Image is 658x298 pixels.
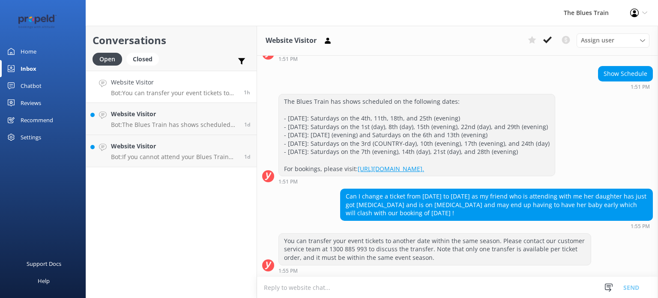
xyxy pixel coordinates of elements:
h3: Website Visitor [266,35,317,46]
div: Home [21,43,36,60]
div: Oct 09 2025 01:55pm (UTC +11:00) Australia/Sydney [278,268,591,274]
strong: 1:51 PM [278,57,298,62]
h4: Website Visitor [111,141,238,151]
h2: Conversations [93,32,250,48]
div: Show Schedule [598,66,652,81]
div: The Blues Train has shows scheduled on the following dates: - [DATE]: Saturdays on the 4th, 11th,... [279,94,555,176]
span: Oct 08 2025 02:25pm (UTC +11:00) Australia/Sydney [244,153,250,160]
div: Inbox [21,60,36,77]
div: Oct 09 2025 01:55pm (UTC +11:00) Australia/Sydney [340,223,653,229]
p: Bot: If you cannot attend your Blues Train show date, you may be able to transfer your tickets to... [111,153,238,161]
div: You can transfer your event tickets to another date within the same season. Please contact our cu... [279,234,591,265]
a: Website VisitorBot:If you cannot attend your Blues Train show date, you may be able to transfer y... [86,135,257,167]
img: 12-1677471078.png [13,15,62,29]
h4: Website Visitor [111,78,237,87]
strong: 1:55 PM [278,268,298,274]
p: Bot: You can transfer your event tickets to another date within the same season. Please contact o... [111,89,237,97]
div: Can I change a ticket from [DATE] to [DATE] as my friend who is attending with me her daughter ha... [341,189,652,220]
div: Recommend [21,111,53,129]
h4: Website Visitor [111,109,238,119]
a: Closed [126,54,163,63]
div: Help [38,272,50,289]
div: Chatbot [21,77,42,94]
div: Closed [126,53,159,66]
div: Oct 09 2025 01:51pm (UTC +11:00) Australia/Sydney [278,178,555,184]
span: Assign user [581,36,614,45]
div: Assign User [577,33,649,47]
span: Oct 08 2025 02:40pm (UTC +11:00) Australia/Sydney [244,121,250,128]
strong: 1:55 PM [631,224,650,229]
a: Website VisitorBot:The Blues Train has shows scheduled on the following dates: - [DATE]: Saturday... [86,103,257,135]
strong: 1:51 PM [278,179,298,184]
div: Reviews [21,94,41,111]
strong: 1:51 PM [631,84,650,90]
div: Support Docs [27,255,61,272]
p: Bot: The Blues Train has shows scheduled on the following dates: - [DATE]: Saturdays on the 4th, ... [111,121,238,129]
a: Open [93,54,126,63]
div: Oct 09 2025 01:51pm (UTC +11:00) Australia/Sydney [278,56,591,62]
a: [URL][DOMAIN_NAME]. [358,165,424,173]
a: Website VisitorBot:You can transfer your event tickets to another date within the same season. Pl... [86,71,257,103]
div: Oct 09 2025 01:51pm (UTC +11:00) Australia/Sydney [598,84,653,90]
div: Settings [21,129,41,146]
div: Open [93,53,122,66]
span: Oct 09 2025 01:55pm (UTC +11:00) Australia/Sydney [244,89,250,96]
